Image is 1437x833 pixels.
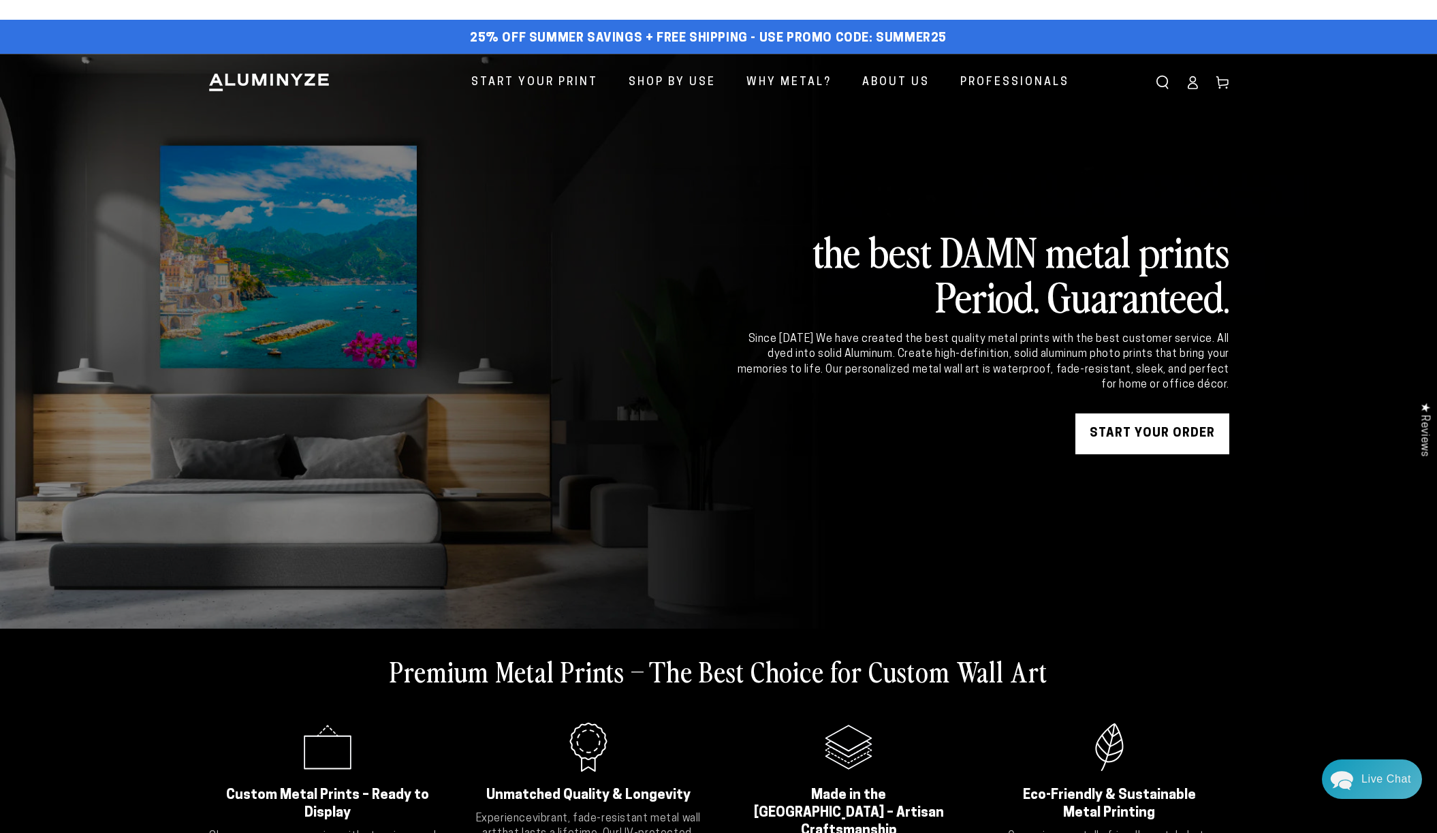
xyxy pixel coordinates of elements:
[736,65,842,101] a: Why Metal?
[1075,413,1229,454] a: START YOUR Order
[471,73,598,93] span: Start Your Print
[225,787,431,822] h2: Custom Metal Prints – Ready to Display
[1148,67,1178,97] summary: Search our site
[735,228,1229,318] h2: the best DAMN metal prints Period. Guaranteed.
[852,65,940,101] a: About Us
[960,73,1069,93] span: Professionals
[1411,392,1437,467] div: Click to open Judge.me floating reviews tab
[950,65,1079,101] a: Professionals
[735,332,1229,393] div: Since [DATE] We have created the best quality metal prints with the best customer service. All dy...
[862,73,930,93] span: About Us
[486,787,692,804] h2: Unmatched Quality & Longevity
[1361,759,1411,799] div: Contact Us Directly
[1007,787,1213,822] h2: Eco-Friendly & Sustainable Metal Printing
[461,65,608,101] a: Start Your Print
[618,65,726,101] a: Shop By Use
[746,73,832,93] span: Why Metal?
[1322,759,1422,799] div: Chat widget toggle
[208,72,330,93] img: Aluminyze
[470,31,947,46] span: 25% off Summer Savings + Free Shipping - Use Promo Code: SUMMER25
[629,73,716,93] span: Shop By Use
[390,653,1047,689] h2: Premium Metal Prints – The Best Choice for Custom Wall Art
